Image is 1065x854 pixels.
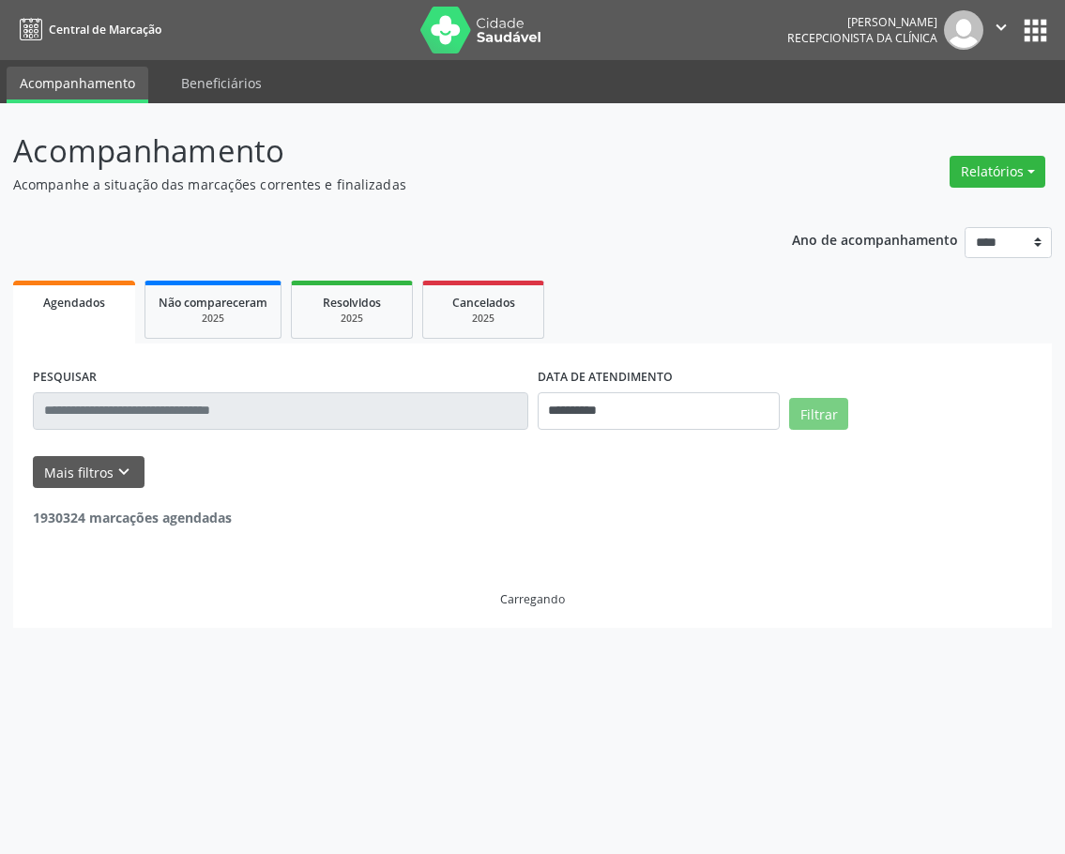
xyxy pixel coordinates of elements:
span: Cancelados [452,295,515,311]
p: Acompanhe a situação das marcações correntes e finalizadas [13,175,740,194]
button: Relatórios [950,156,1045,188]
button: Filtrar [789,398,848,430]
i: keyboard_arrow_down [114,462,134,482]
span: Recepcionista da clínica [787,30,937,46]
p: Ano de acompanhamento [792,227,958,251]
label: DATA DE ATENDIMENTO [538,363,673,392]
button: apps [1019,14,1052,47]
a: Central de Marcação [13,14,161,45]
a: Acompanhamento [7,67,148,103]
div: 2025 [305,312,399,326]
i:  [991,17,1012,38]
a: Beneficiários [168,67,275,99]
span: Agendados [43,295,105,311]
span: Resolvidos [323,295,381,311]
label: PESQUISAR [33,363,97,392]
button:  [983,10,1019,50]
img: img [944,10,983,50]
p: Acompanhamento [13,128,740,175]
div: [PERSON_NAME] [787,14,937,30]
button: Mais filtroskeyboard_arrow_down [33,456,145,489]
div: Carregando [500,591,565,607]
span: Central de Marcação [49,22,161,38]
div: 2025 [436,312,530,326]
strong: 1930324 marcações agendadas [33,509,232,526]
div: 2025 [159,312,267,326]
span: Não compareceram [159,295,267,311]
